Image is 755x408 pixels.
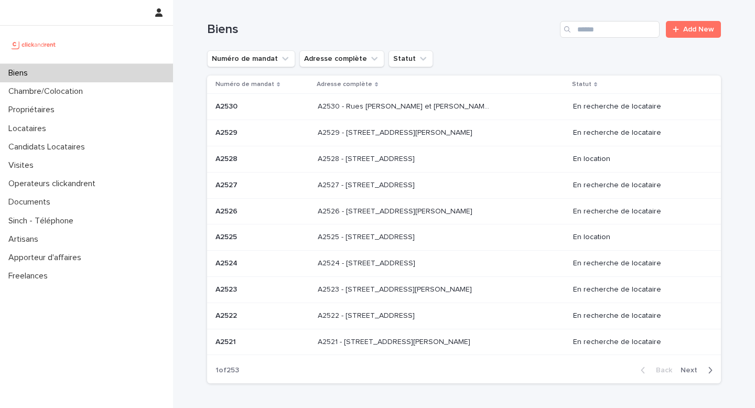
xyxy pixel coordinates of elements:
tr: A2523A2523 A2523 - [STREET_ADDRESS][PERSON_NAME]A2523 - [STREET_ADDRESS][PERSON_NAME] En recherch... [207,276,721,303]
p: Statut [572,79,591,90]
p: A2527 - [STREET_ADDRESS] [318,179,417,190]
p: A2522 [215,309,239,320]
p: En recherche de locataire [573,207,704,216]
img: UCB0brd3T0yccxBKYDjQ [8,34,59,55]
p: A2522 - [STREET_ADDRESS] [318,309,417,320]
tr: A2530A2530 A2530 - Rues [PERSON_NAME] et [PERSON_NAME], [GEOGRAPHIC_DATA]A2530 - Rues [PERSON_NAM... [207,94,721,120]
p: A2523 [215,283,239,294]
tr: A2521A2521 A2521 - [STREET_ADDRESS][PERSON_NAME]A2521 - [STREET_ADDRESS][PERSON_NAME] En recherch... [207,329,721,355]
p: Sinch - Téléphone [4,216,82,226]
p: A2529 - 14 rue Honoré de Balzac, Garges-lès-Gonesse 95140 [318,126,474,137]
p: A2530 - Rues Marie Trintignant et Gisèle Casadesus, Lille 59160 [318,100,494,111]
p: A2521 [215,336,238,347]
p: A2526 [215,205,240,216]
tr: A2528A2528 A2528 - [STREET_ADDRESS]A2528 - [STREET_ADDRESS] En location [207,146,721,172]
tr: A2527A2527 A2527 - [STREET_ADDRESS]A2527 - [STREET_ADDRESS] En recherche de locataire [207,172,721,198]
p: A2530 [215,100,240,111]
p: Candidats Locataires [4,142,93,152]
tr: A2524A2524 A2524 - [STREET_ADDRESS]A2524 - [STREET_ADDRESS] En recherche de locataire [207,251,721,277]
p: En recherche de locataire [573,259,704,268]
p: A2528 [215,153,240,164]
p: Adresse complète [317,79,372,90]
p: A2521 - 44 avenue François Mansart, Maisons-Laffitte 78600 [318,336,472,347]
p: Artisans [4,234,47,244]
span: Next [681,367,704,374]
button: Numéro de mandat [207,50,295,67]
p: Apporteur d'affaires [4,253,90,263]
p: En location [573,155,704,164]
span: Back [650,367,672,374]
a: Add New [666,21,721,38]
p: En recherche de locataire [573,102,704,111]
p: Visites [4,160,42,170]
p: En recherche de locataire [573,181,704,190]
p: A2525 [215,231,239,242]
p: Documents [4,197,59,207]
p: Locataires [4,124,55,134]
button: Adresse complète [299,50,384,67]
p: A2528 - [STREET_ADDRESS] [318,153,417,164]
p: En recherche de locataire [573,312,704,320]
p: Biens [4,68,36,78]
button: Statut [389,50,433,67]
p: En location [573,233,704,242]
span: Add New [683,26,714,33]
p: A2529 [215,126,240,137]
tr: A2526A2526 A2526 - [STREET_ADDRESS][PERSON_NAME]A2526 - [STREET_ADDRESS][PERSON_NAME] En recherch... [207,198,721,224]
p: Propriétaires [4,105,63,115]
button: Next [676,366,721,375]
p: En recherche de locataire [573,338,704,347]
p: Operateurs clickandrent [4,179,104,189]
input: Search [560,21,660,38]
p: A2524 - [STREET_ADDRESS] [318,257,417,268]
p: En recherche de locataire [573,285,704,294]
h1: Biens [207,22,556,37]
p: A2524 [215,257,240,268]
p: Freelances [4,271,56,281]
button: Back [632,366,676,375]
p: A2527 [215,179,240,190]
p: Chambre/Colocation [4,87,91,96]
tr: A2522A2522 A2522 - [STREET_ADDRESS]A2522 - [STREET_ADDRESS] En recherche de locataire [207,303,721,329]
p: A2525 - [STREET_ADDRESS] [318,231,417,242]
p: A2526 - [STREET_ADDRESS][PERSON_NAME] [318,205,474,216]
p: En recherche de locataire [573,128,704,137]
tr: A2529A2529 A2529 - [STREET_ADDRESS][PERSON_NAME]A2529 - [STREET_ADDRESS][PERSON_NAME] En recherch... [207,120,721,146]
p: 1 of 253 [207,358,247,383]
p: Numéro de mandat [215,79,274,90]
tr: A2525A2525 A2525 - [STREET_ADDRESS]A2525 - [STREET_ADDRESS] En location [207,224,721,251]
p: A2523 - 18 quai Alphonse Le Gallo, Boulogne-Billancourt 92100 [318,283,474,294]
